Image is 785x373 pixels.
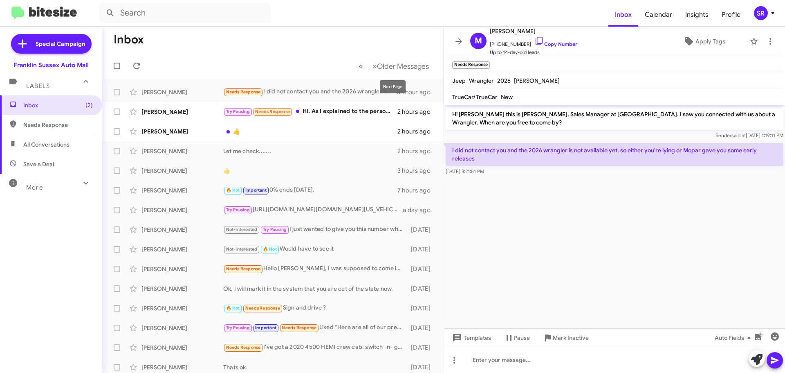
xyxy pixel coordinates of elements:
[245,188,267,193] span: Important
[715,3,747,27] a: Profile
[223,87,397,97] div: I did not contact you and the 2026 wrangler is not available yet, so either you're lying or Mopar...
[36,40,85,48] span: Special Campaign
[226,266,261,271] span: Needs Response
[497,77,511,84] span: 2026
[501,93,513,101] span: New
[407,324,437,332] div: [DATE]
[223,225,407,234] div: I just wanted to give you this number which had to be authorized from the executive level. It is ...
[141,88,223,96] div: [PERSON_NAME]
[141,324,223,332] div: [PERSON_NAME]
[226,109,250,114] span: Try Pausing
[226,227,258,232] span: Not-Interested
[141,344,223,352] div: [PERSON_NAME]
[407,344,437,352] div: [DATE]
[23,121,93,129] span: Needs Response
[141,147,223,155] div: [PERSON_NAME]
[223,363,407,371] div: Thats ok.
[452,93,498,101] span: TrueCar/TrueCar
[263,227,287,232] span: Try Pausing
[141,108,223,116] div: [PERSON_NAME]
[490,26,577,36] span: [PERSON_NAME]
[407,265,437,273] div: [DATE]
[223,147,397,155] div: Let me check.......
[141,186,223,194] div: [PERSON_NAME]
[731,132,746,138] span: said at
[715,330,754,345] span: Auto Fields
[553,330,589,345] span: Mark Inactive
[407,285,437,293] div: [DATE]
[397,186,437,194] div: 7 hours ago
[223,185,397,195] div: 0% ends [DATE].
[223,343,407,352] div: I've got a 2020 4500 HEMI crew cab, switch -n- go (dumpster & flatbed) with about 7000 miles
[403,206,437,214] div: a day ago
[452,61,490,69] small: Needs Response
[490,36,577,48] span: [PHONE_NUMBER]
[534,41,577,47] a: Copy Number
[747,6,776,20] button: SR
[23,160,54,168] span: Save a Deal
[407,363,437,371] div: [DATE]
[26,82,50,90] span: Labels
[226,345,261,350] span: Needs Response
[708,330,760,345] button: Auto Fields
[514,330,530,345] span: Pause
[662,34,746,49] button: Apply Tags
[226,246,258,252] span: Not-Interested
[490,48,577,57] span: Up to 14-day-old leads
[446,107,783,130] p: Hi [PERSON_NAME] this is [PERSON_NAME], Sales Manager at [GEOGRAPHIC_DATA]. I saw you connected w...
[368,58,434,75] button: Next
[141,206,223,214] div: [PERSON_NAME]
[679,3,715,27] a: Insights
[397,127,437,136] div: 2 hours ago
[397,88,437,96] div: an hour ago
[13,61,89,69] div: Franklin Sussex Auto Mall
[223,303,407,313] div: Sign and drive ?
[223,323,407,332] div: Liked “Here are all of our pre-owned Wranglers”
[536,330,595,345] button: Mark Inactive
[514,77,560,84] span: [PERSON_NAME]
[141,226,223,234] div: [PERSON_NAME]
[141,245,223,253] div: [PERSON_NAME]
[223,205,403,215] div: [URL][DOMAIN_NAME][DOMAIN_NAME][US_VEHICLE_IDENTIFICATION_NUMBER]
[85,101,93,109] span: (2)
[99,3,271,23] input: Search
[223,285,407,293] div: Ok, I will mark it in the system that you are out of the state now.
[475,34,482,47] span: M
[141,265,223,273] div: [PERSON_NAME]
[282,325,316,330] span: Needs Response
[255,109,290,114] span: Needs Response
[469,77,494,84] span: Wrangler
[715,132,783,138] span: Sender [DATE] 1:19:11 PM
[359,61,363,71] span: «
[23,140,70,149] span: All Conversations
[223,244,407,254] div: Would have to see it
[26,184,43,191] span: More
[451,330,491,345] span: Templates
[372,61,377,71] span: »
[407,226,437,234] div: [DATE]
[141,363,223,371] div: [PERSON_NAME]
[226,89,261,95] span: Needs Response
[608,3,638,27] a: Inbox
[354,58,368,75] button: Previous
[141,304,223,312] div: [PERSON_NAME]
[397,147,437,155] div: 2 hours ago
[226,188,240,193] span: 🔥 Hot
[397,167,437,175] div: 3 hours ago
[446,143,783,166] p: I did not contact you and the 2026 wrangler is not available yet, so either you're lying or Mopar...
[141,127,223,136] div: [PERSON_NAME]
[444,330,498,345] button: Templates
[446,168,484,174] span: [DATE] 3:21:51 PM
[354,58,434,75] nav: Page navigation example
[245,305,280,311] span: Needs Response
[638,3,679,27] a: Calendar
[11,34,92,54] a: Special Campaign
[754,6,768,20] div: SR
[397,108,437,116] div: 2 hours ago
[380,80,406,93] div: Next Page
[452,77,466,84] span: Jeep
[23,101,93,109] span: Inbox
